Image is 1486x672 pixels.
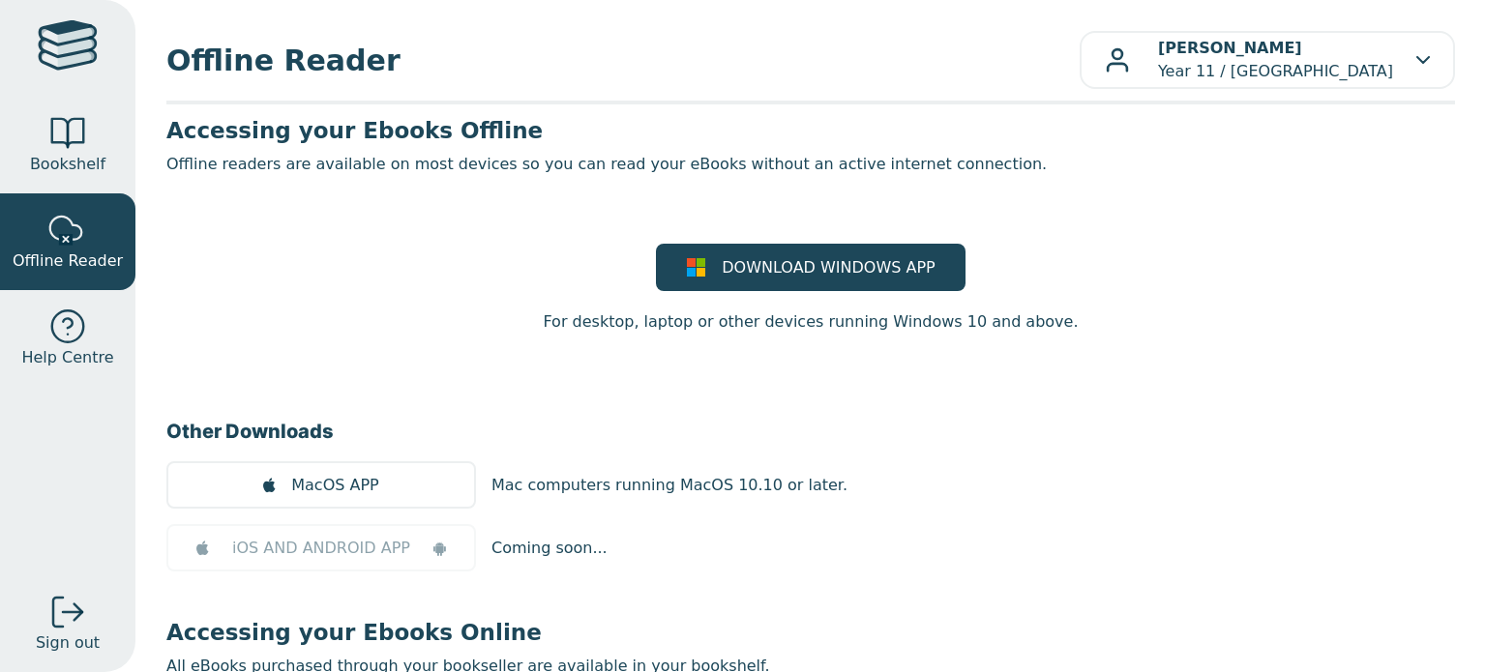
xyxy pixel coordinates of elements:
span: Offline Reader [166,39,1080,82]
span: MacOS APP [291,474,378,497]
a: DOWNLOAD WINDOWS APP [656,244,966,291]
h3: Other Downloads [166,417,1455,446]
a: MacOS APP [166,461,476,509]
h3: Accessing your Ebooks Online [166,618,1455,647]
span: Offline Reader [13,249,123,273]
span: Help Centre [21,346,113,369]
span: Sign out [36,631,100,655]
span: iOS AND ANDROID APP [232,537,410,560]
p: Offline readers are available on most devices so you can read your eBooks without an active inter... [166,153,1455,176]
span: Bookshelf [30,153,105,176]
p: Coming soon... [491,537,608,560]
b: [PERSON_NAME] [1158,39,1302,57]
p: For desktop, laptop or other devices running Windows 10 and above. [543,310,1078,334]
p: Year 11 / [GEOGRAPHIC_DATA] [1158,37,1393,83]
span: DOWNLOAD WINDOWS APP [722,256,935,279]
button: [PERSON_NAME]Year 11 / [GEOGRAPHIC_DATA] [1080,31,1455,89]
p: Mac computers running MacOS 10.10 or later. [491,474,847,497]
h3: Accessing your Ebooks Offline [166,116,1455,145]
